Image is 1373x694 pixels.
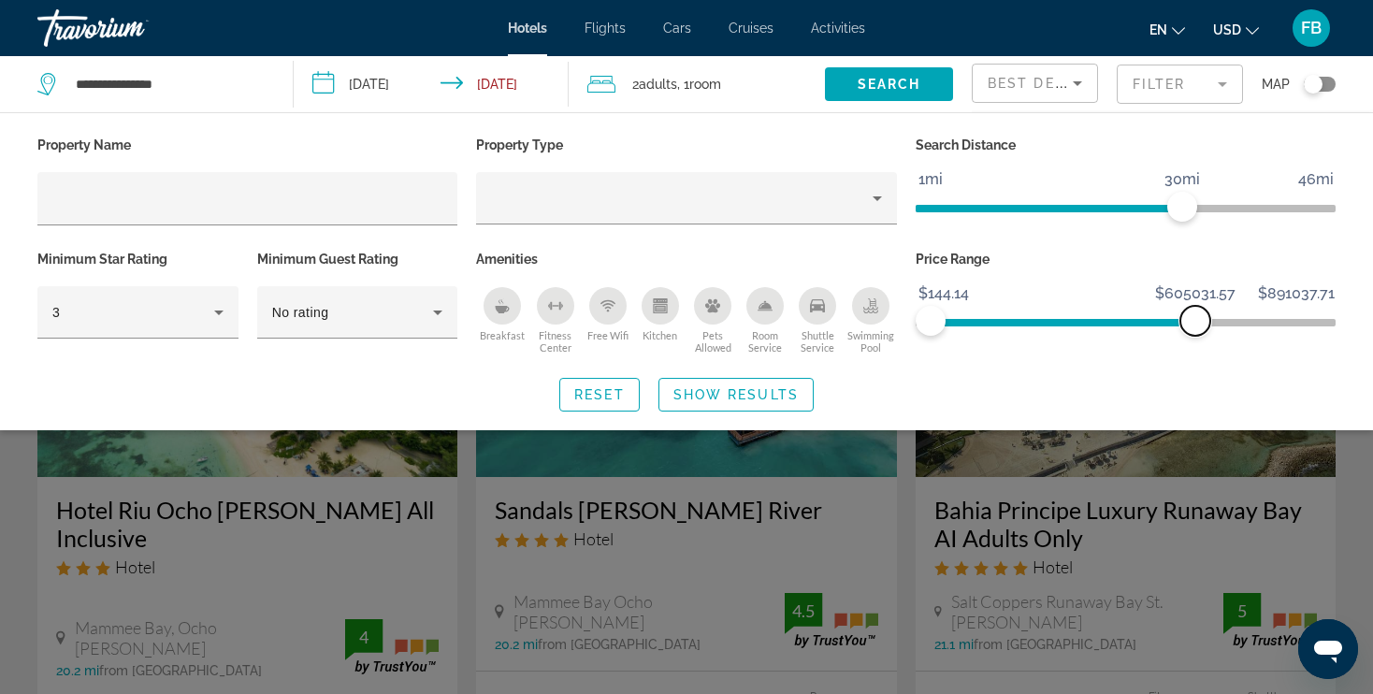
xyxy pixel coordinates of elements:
[739,329,791,354] span: Room Service
[643,329,677,341] span: Kitchen
[1298,619,1358,679] iframe: Button to launch messaging window
[632,71,677,97] span: 2
[663,21,691,36] a: Cars
[476,246,896,272] p: Amenities
[845,329,897,354] span: Swimming Pool
[1167,192,1197,222] span: ngx-slider
[916,205,1336,209] ngx-slider: ngx-slider
[476,286,528,354] button: Breakfast
[988,72,1082,94] mat-select: Sort by
[529,329,582,354] span: Fitness Center
[272,305,329,320] span: No rating
[1117,64,1243,105] button: Filter
[1162,166,1203,194] span: 30mi
[1149,16,1185,43] button: Change language
[791,329,844,354] span: Shuttle Service
[1287,8,1336,48] button: User Menu
[673,387,799,402] span: Show Results
[28,132,1345,359] div: Hotel Filters
[916,306,946,336] span: ngx-slider
[634,286,686,354] button: Kitchen
[37,4,224,52] a: Travorium
[739,286,791,354] button: Room Service
[686,286,739,354] button: Pets Allowed
[858,77,921,92] span: Search
[916,246,1336,272] p: Price Range
[257,246,458,272] p: Minimum Guest Rating
[811,21,865,36] a: Activities
[791,286,844,354] button: Shuttle Service
[916,166,946,194] span: 1mi
[1290,76,1336,93] button: Toggle map
[639,77,677,92] span: Adults
[37,132,457,158] p: Property Name
[582,286,634,354] button: Free Wifi
[574,387,625,402] span: Reset
[37,246,238,272] p: Minimum Star Rating
[677,71,721,97] span: , 1
[1262,71,1290,97] span: Map
[1255,280,1337,308] span: $891037.71
[658,378,814,412] button: Show Results
[689,77,721,92] span: Room
[729,21,773,36] a: Cruises
[587,329,629,341] span: Free Wifi
[916,132,1336,158] p: Search Distance
[916,319,1336,323] ngx-slider: ngx-slider
[988,76,1085,91] span: Best Deals
[508,21,547,36] a: Hotels
[1149,22,1167,37] span: en
[569,56,825,112] button: Travelers: 2 adults, 0 children
[529,286,582,354] button: Fitness Center
[1152,280,1238,308] span: $605031.57
[559,378,640,412] button: Reset
[480,329,525,341] span: Breakfast
[1213,22,1241,37] span: USD
[825,67,953,101] button: Search
[1295,166,1337,194] span: 46mi
[845,286,897,354] button: Swimming Pool
[1213,16,1259,43] button: Change currency
[585,21,626,36] a: Flights
[1180,306,1210,336] span: ngx-slider-max
[52,305,60,320] span: 3
[686,329,739,354] span: Pets Allowed
[294,56,569,112] button: Check-in date: Dec 24, 2025 Check-out date: Dec 31, 2025
[1301,19,1322,37] span: FB
[491,187,881,210] mat-select: Property type
[476,132,896,158] p: Property Type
